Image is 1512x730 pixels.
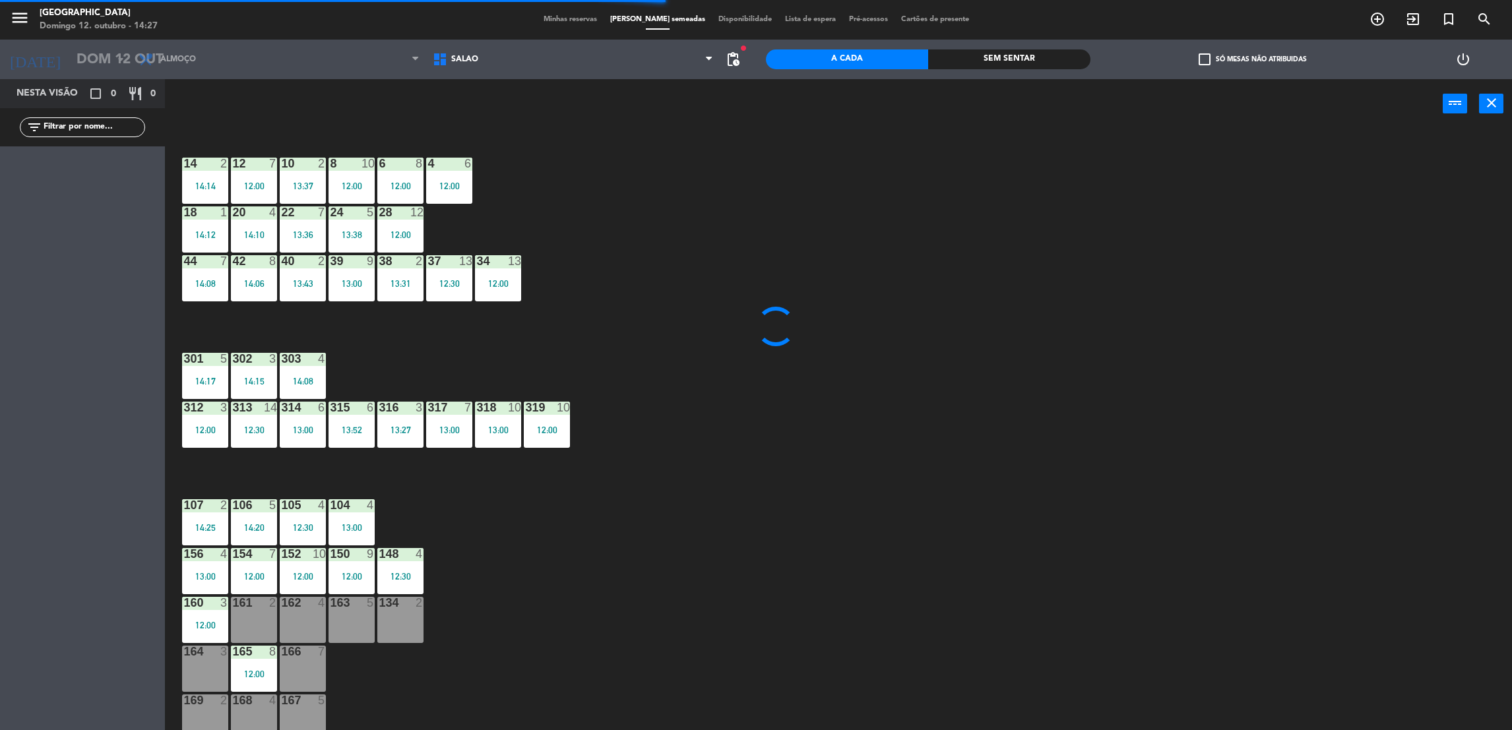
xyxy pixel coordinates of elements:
div: 161 [232,597,233,609]
div: Nesta visão [7,86,95,102]
div: 167 [281,694,282,706]
i: menu [10,8,30,28]
div: 14:17 [182,377,228,386]
div: 2 [220,694,228,706]
div: 12:00 [377,181,424,191]
div: 7 [269,158,277,169]
i: close [1484,95,1499,111]
i: filter_list [26,119,42,135]
div: 5 [220,353,228,365]
div: 14:12 [182,230,228,239]
div: 13:00 [475,425,521,435]
div: 22 [281,206,282,218]
div: 2 [416,597,424,609]
div: 12:00 [377,230,424,239]
div: 301 [183,353,184,365]
div: 14:14 [182,181,228,191]
div: 8 [330,158,331,169]
div: 12:30 [231,425,277,435]
div: 4 [367,499,375,511]
div: 20 [232,206,233,218]
div: 13:27 [377,425,424,435]
div: 12:00 [475,279,521,288]
div: 3 [416,402,424,413]
div: 13:43 [280,279,326,288]
div: 318 [476,402,477,413]
div: 12:00 [329,572,375,581]
div: 24 [330,206,331,218]
i: power_input [1447,95,1463,111]
span: pending_actions [725,51,741,67]
div: 104 [330,499,331,511]
div: 13:00 [280,425,326,435]
div: 163 [330,597,331,609]
div: 168 [232,694,233,706]
div: 34 [476,255,477,267]
div: 5 [367,597,375,609]
i: turned_in_not [1441,11,1457,27]
span: Almoço [160,55,196,64]
div: 14:10 [231,230,277,239]
div: 12:00 [524,425,570,435]
i: restaurant [127,86,143,102]
div: 10 [313,548,326,560]
div: 4 [318,597,326,609]
div: 3 [220,646,228,657]
div: 10 [362,158,375,169]
div: 12:00 [231,669,277,679]
div: 319 [525,402,526,413]
div: 9 [367,548,375,560]
div: 3 [220,597,228,609]
label: Só mesas não atribuidas [1199,53,1307,65]
span: fiber_manual_record [740,44,747,52]
div: 18 [183,206,184,218]
div: 13:00 [329,279,375,288]
div: 302 [232,353,233,365]
div: 13:00 [182,572,228,581]
div: 5 [367,206,375,218]
div: 2 [318,158,326,169]
i: search [1476,11,1492,27]
div: 2 [220,158,228,169]
div: 14:08 [280,377,326,386]
div: 13:38 [329,230,375,239]
div: 2 [416,255,424,267]
span: Cartões de presente [895,16,976,23]
div: 12:00 [329,181,375,191]
div: 4 [318,353,326,365]
div: 314 [281,402,282,413]
div: 44 [183,255,184,267]
button: menu [10,8,30,32]
div: 152 [281,548,282,560]
div: 14 [183,158,184,169]
i: crop_square [88,86,104,102]
div: 8 [269,255,277,267]
div: 4 [269,206,277,218]
div: 315 [330,402,331,413]
button: close [1479,94,1503,113]
i: arrow_drop_down [113,51,129,67]
div: 165 [232,646,233,657]
div: 10 [281,158,282,169]
div: A cada [766,49,928,69]
div: 12:30 [280,523,326,532]
div: 164 [183,646,184,657]
span: Disponibilidade [712,16,778,23]
div: 162 [281,597,282,609]
div: Domingo 12. outubro - 14:27 [40,20,158,33]
span: Lista de espera [778,16,842,23]
div: 14:25 [182,523,228,532]
span: check_box_outline_blank [1199,53,1211,65]
div: 6 [464,158,472,169]
div: 14:20 [231,523,277,532]
div: 7 [318,206,326,218]
div: 14:06 [231,279,277,288]
div: 313 [232,402,233,413]
div: 13:00 [329,523,375,532]
div: 10 [557,402,570,413]
div: 12:30 [426,279,472,288]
